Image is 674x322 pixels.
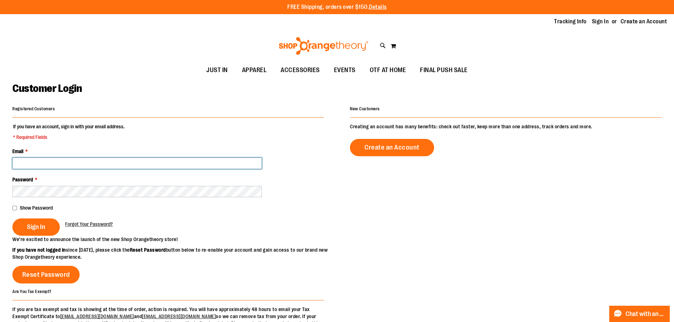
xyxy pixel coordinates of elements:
legend: If you have an account, sign in with your email address. [12,123,125,141]
span: Password [12,177,33,182]
strong: New Customers [350,106,380,111]
a: OTF AT HOME [363,62,413,78]
span: Reset Password [22,271,70,279]
p: We’re excited to announce the launch of the new Shop Orangetheory store! [12,236,337,243]
span: APPAREL [242,62,267,78]
a: Tracking Info [554,18,587,25]
button: Sign In [12,218,60,236]
span: Create an Account [364,144,420,151]
p: Creating an account has many benefits: check out faster, keep more than one address, track orders... [350,123,662,130]
a: FINAL PUSH SALE [413,62,475,78]
a: Sign In [592,18,609,25]
a: APPAREL [235,62,274,78]
a: Create an Account [350,139,434,156]
p: since [DATE], please click the button below to re-enable your account and gain access to our bran... [12,246,337,260]
span: FINAL PUSH SALE [420,62,468,78]
a: JUST IN [199,62,235,78]
a: [EMAIL_ADDRESS][DOMAIN_NAME] [60,314,134,319]
span: OTF AT HOME [370,62,406,78]
strong: Are You Tax Exempt? [12,289,52,294]
button: Chat with an Expert [609,306,670,322]
p: FREE Shipping, orders over $150. [287,3,387,11]
span: Email [12,148,23,154]
span: Forgot Your Password? [65,221,113,227]
a: Forgot Your Password? [65,221,113,228]
a: ACCESSORIES [273,62,327,78]
span: ACCESSORIES [281,62,320,78]
span: JUST IN [206,62,228,78]
strong: If you have not logged in [12,247,66,253]
a: [EMAIL_ADDRESS][DOMAIN_NAME] [142,314,216,319]
span: Chat with an Expert [626,311,666,317]
span: Customer Login [12,82,82,94]
strong: Registered Customers [12,106,55,111]
span: Sign In [27,223,45,231]
strong: Reset Password [130,247,166,253]
img: Shop Orangetheory [278,37,369,55]
a: EVENTS [327,62,363,78]
a: Reset Password [12,266,80,283]
span: Show Password [20,205,53,211]
span: * Required Fields [13,134,125,141]
a: Details [369,4,387,10]
span: EVENTS [334,62,356,78]
a: Create an Account [621,18,667,25]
